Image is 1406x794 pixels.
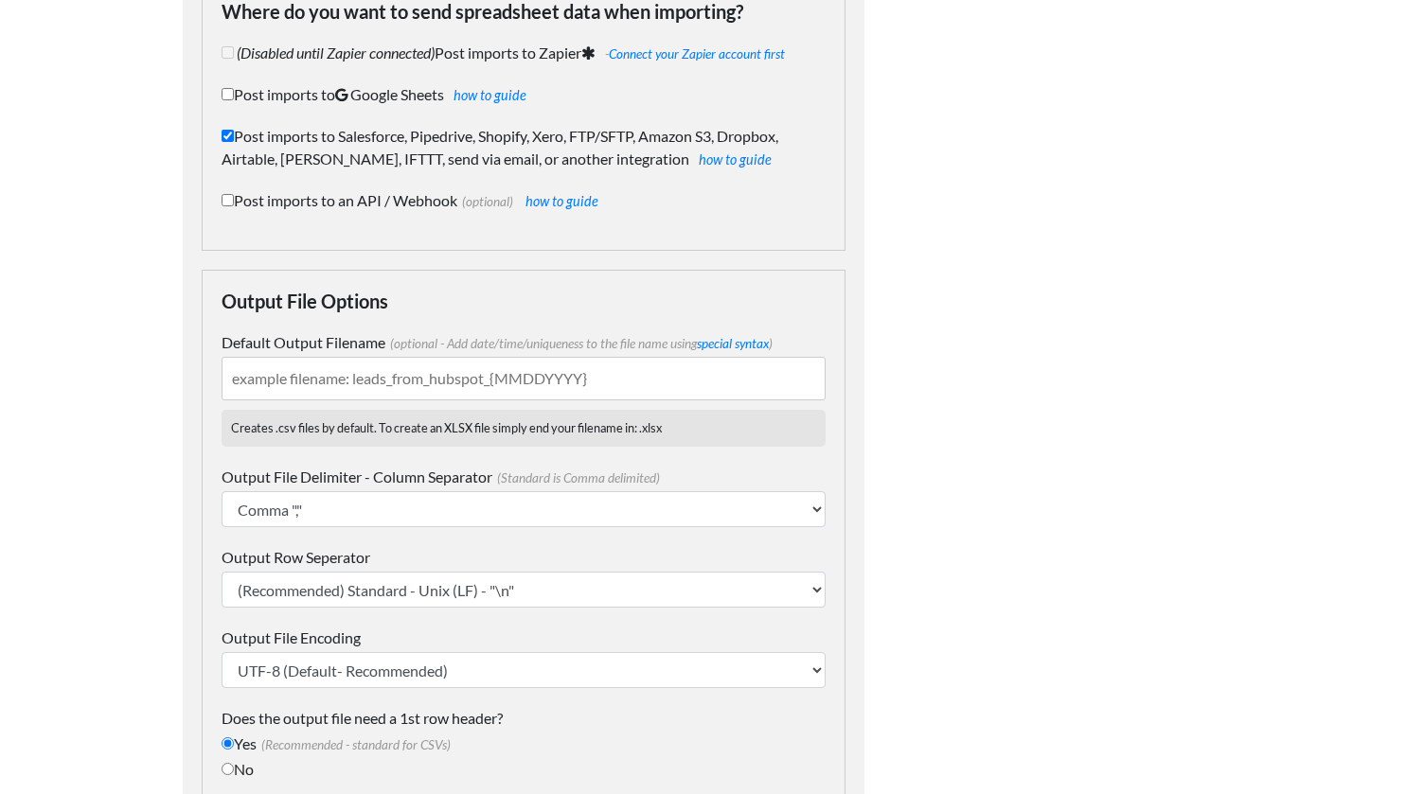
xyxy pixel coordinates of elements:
a: Connect your Zapier account first [609,46,785,62]
input: No [222,763,234,775]
h4: Output File Options [222,290,826,312]
label: Output Row Seperator [222,546,826,569]
label: Yes [222,732,826,755]
label: No [222,758,826,781]
input: Post imports to Salesforce, Pipedrive, Shopify, Xero, FTP/SFTP, Amazon S3, Dropbox, Airtable, [PE... [222,130,234,142]
a: how to guide [454,87,526,103]
span: (Recommended - standard for CSVs) [257,737,451,752]
span: (optional) [457,194,513,209]
a: how to guide [699,151,772,168]
input: Post imports to an API / Webhook(optional) how to guide [222,194,234,206]
label: Post imports to Zapier [222,42,826,64]
label: Default Output Filename [222,331,826,354]
a: special syntax [697,336,769,351]
label: Output File Delimiter - Column Separator [222,466,826,488]
span: - [600,46,785,62]
input: Yes(Recommended - standard for CSVs) [222,737,234,750]
label: Post imports to Salesforce, Pipedrive, Shopify, Xero, FTP/SFTP, Amazon S3, Dropbox, Airtable, [PE... [222,125,826,170]
label: Does the output file need a 1st row header? [222,707,826,730]
label: Post imports to Google Sheets [222,83,826,106]
p: Creates .csv files by default. To create an XLSX file simply end your filename in: .xlsx [222,410,826,447]
a: how to guide [525,193,598,209]
span: (Standard is Comma delimited) [492,470,660,485]
input: (Disabled until Zapier connected)Post imports to Zapier -Connect your Zapier account first [222,46,234,59]
input: Post imports toGoogle Sheetshow to guide [222,88,234,100]
input: example filename: leads_from_hubspot_{MMDDYYYY} [222,357,826,400]
i: (Disabled until Zapier connected) [237,44,435,62]
label: Post imports to an API / Webhook [222,189,826,212]
label: Output File Encoding [222,626,826,649]
span: (optional - Add date/time/uniqueness to the file name using ) [385,336,773,351]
